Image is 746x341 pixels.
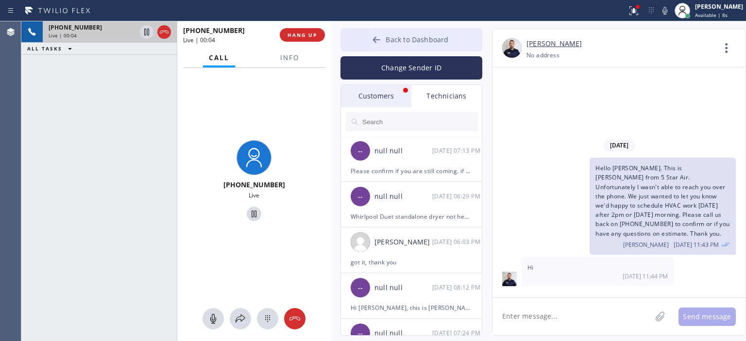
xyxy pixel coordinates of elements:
[21,43,82,54] button: ALL TASKS
[678,308,736,326] button: Send message
[361,112,478,131] input: Search
[203,49,235,67] button: Call
[623,241,669,249] span: [PERSON_NAME]
[527,263,534,272] span: Hi
[257,308,278,329] button: Open dialpad
[432,191,483,202] div: 03/24/2025 9:29 AM
[49,32,77,39] span: Live | 00:04
[230,308,251,329] button: Open directory
[526,49,559,61] div: No address
[603,139,635,151] span: [DATE]
[351,302,472,313] div: Hi [PERSON_NAME], this is [PERSON_NAME], can you take a job in [GEOGRAPHIC_DATA][PERSON_NAME] for...
[27,45,62,52] span: ALL TASKS
[351,232,370,252] img: user.png
[140,25,153,39] button: Hold Customer
[502,272,517,286] img: f597f6f2d2761b158cb1f92807876244.png
[223,180,285,189] span: [PHONE_NUMBER]
[288,32,317,38] span: HANG UP
[351,211,472,222] div: Whirlpool Duet standalone dryer not heating at least 8 yrs // 11042 [GEOGRAPHIC_DATA], [GEOGRAPHI...
[358,191,363,202] span: --
[284,308,305,329] button: Hang up
[374,191,432,202] div: null null
[374,282,432,293] div: null null
[247,207,261,221] button: Hold Customer
[358,328,363,339] span: --
[674,241,719,249] span: [DATE] 11:43 PM
[374,328,432,339] div: null null
[502,38,522,58] img: f597f6f2d2761b158cb1f92807876244.png
[432,282,483,293] div: 03/06/2025 9:12 AM
[183,36,215,44] span: Live | 00:04
[274,49,305,67] button: Info
[695,12,728,18] span: Available | 8s
[374,237,432,248] div: [PERSON_NAME]
[280,53,299,62] span: Info
[695,2,743,11] div: [PERSON_NAME]
[351,257,472,268] div: got it, thank you
[341,85,411,107] div: Customers
[595,164,729,237] span: Hello [PERSON_NAME]. This is [PERSON_NAME] from 5 Star Air. Unfortunately I wasn't able to reach ...
[432,236,483,247] div: 03/17/2025 9:03 AM
[358,146,363,157] span: --
[183,26,245,35] span: [PHONE_NUMBER]
[249,191,259,199] span: Live
[209,53,229,62] span: Call
[203,308,224,329] button: Mute
[340,56,482,80] button: Change Sender ID
[432,145,483,156] div: 03/24/2025 9:13 AM
[374,146,432,157] div: null null
[386,35,448,44] span: Back to Dashboard
[358,282,363,293] span: --
[526,38,582,49] a: [PERSON_NAME]
[157,25,171,39] button: Hang up
[49,23,102,32] span: [PHONE_NUMBER]
[280,28,325,42] button: HANG UP
[351,165,472,177] div: Please confirm if you are still coming. if not, when can you go to this job? [URL][DOMAIN_NAME] F...
[432,327,483,339] div: 02/05/2025 9:24 AM
[590,158,736,255] div: 11/03/2023 7:43 AM
[623,272,668,280] span: [DATE] 11:44 PM
[411,85,482,107] div: Technicians
[522,257,674,286] div: 11/03/2023 7:44 AM
[658,4,672,17] button: Mute
[340,28,482,51] button: Back to Dashboard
